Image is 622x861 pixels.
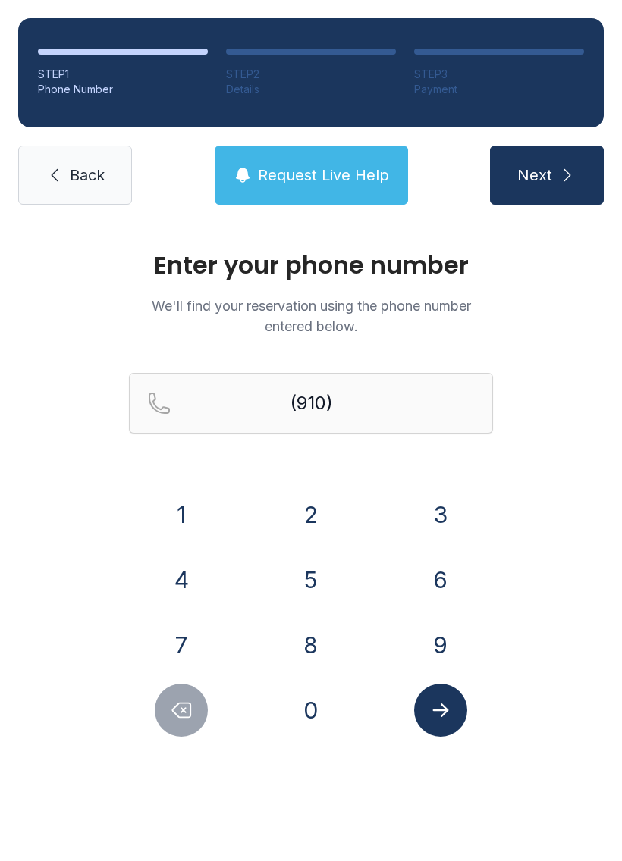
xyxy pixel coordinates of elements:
input: Reservation phone number [129,373,493,434]
div: Details [226,82,396,97]
button: 2 [284,488,338,541]
button: 0 [284,684,338,737]
p: We'll find your reservation using the phone number entered below. [129,296,493,337]
div: STEP 2 [226,67,396,82]
h1: Enter your phone number [129,253,493,277]
button: 1 [155,488,208,541]
span: Request Live Help [258,164,389,186]
button: Submit lookup form [414,684,467,737]
span: Next [517,164,552,186]
button: Delete number [155,684,208,737]
button: 5 [284,553,338,606]
button: 6 [414,553,467,606]
div: STEP 1 [38,67,208,82]
div: Payment [414,82,584,97]
span: Back [70,164,105,186]
button: 4 [155,553,208,606]
button: 3 [414,488,467,541]
button: 7 [155,618,208,672]
div: STEP 3 [414,67,584,82]
button: 9 [414,618,467,672]
button: 8 [284,618,338,672]
div: Phone Number [38,82,208,97]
